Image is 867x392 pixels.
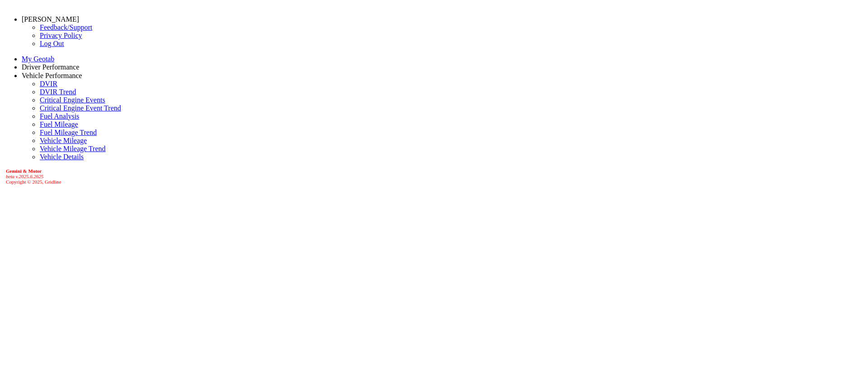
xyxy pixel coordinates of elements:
a: Fuel Analysis [40,112,79,120]
a: Fuel Mileage Trend [40,129,97,136]
a: DVIR [40,80,57,88]
b: Gemini & Motor [6,168,42,174]
a: Vehicle Details [40,153,84,161]
a: My Geotab [22,55,54,63]
div: Copyright © 2025, Gridline [6,168,863,184]
a: [PERSON_NAME] [22,15,79,23]
a: Driver Performance [22,63,79,71]
a: Critical Engine Events [40,96,105,104]
a: Vehicle Mileage [40,137,87,144]
a: Vehicle Performance [22,72,82,79]
a: Log Out [40,40,64,47]
a: Feedback/Support [40,23,92,31]
a: Critical Engine Event Trend [40,104,121,112]
i: beta v.2025.6.2625 [6,174,44,179]
a: Vehicle Mileage Trend [40,145,106,152]
a: Privacy Policy [40,32,82,39]
a: DVIR Trend [40,88,76,96]
a: Fuel Mileage [40,120,78,128]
